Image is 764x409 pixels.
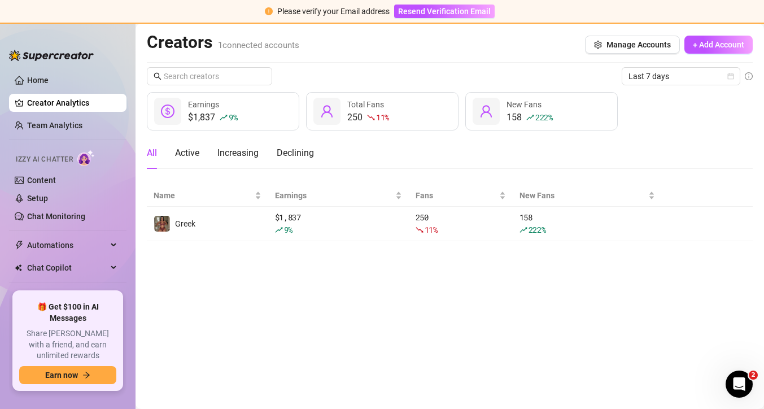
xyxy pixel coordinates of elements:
span: 2 [749,371,758,380]
div: Active [175,146,199,160]
span: Resend Verification Email [398,7,491,16]
span: fall [416,226,424,234]
div: Please verify your Email address [277,5,390,18]
span: 9 % [284,224,292,235]
div: Declining [277,146,314,160]
button: Manage Accounts [585,36,680,54]
span: Earnings [275,189,393,202]
span: user [479,105,493,118]
button: Earn nowarrow-right [19,366,116,384]
span: 1 connected accounts [218,40,299,50]
span: 🎁 Get $100 in AI Messages [19,302,116,324]
span: Name [154,189,252,202]
div: 158 [507,111,553,124]
span: arrow-right [82,371,90,379]
span: rise [519,226,527,234]
h2: Creators [147,32,299,53]
th: Name [147,185,268,207]
span: fall [367,114,375,121]
span: Total Fans [347,100,384,109]
div: Increasing [217,146,259,160]
span: setting [594,41,602,49]
div: $1,837 [188,111,237,124]
span: rise [275,226,283,234]
span: 11 % [376,112,389,123]
span: Greek [175,219,195,228]
span: New Fans [519,189,646,202]
span: rise [526,114,534,121]
div: $ 1,837 [275,211,402,236]
th: Fans [409,185,513,207]
span: Automations [27,236,107,254]
span: user [320,105,334,118]
span: exclamation-circle [265,7,273,15]
span: Izzy AI Chatter [16,154,73,165]
span: Last 7 days [628,68,734,85]
span: Earn now [45,371,78,380]
iframe: Intercom live chat [726,371,753,398]
span: Fans [416,189,497,202]
span: Manage Accounts [606,40,671,49]
a: Chat Monitoring [27,212,85,221]
span: 222 % [535,112,553,123]
span: dollar-circle [161,105,174,118]
span: New Fans [507,100,542,109]
div: 250 [416,211,506,236]
span: info-circle [745,72,753,80]
a: Team Analytics [27,121,82,130]
div: 158 [519,211,655,236]
span: rise [220,114,228,121]
div: All [147,146,157,160]
a: Creator Analytics [27,94,117,112]
th: New Fans [513,185,662,207]
span: Share [PERSON_NAME] with a friend, and earn unlimited rewards [19,328,116,362]
span: 222 % [529,224,546,235]
div: 250 [347,111,389,124]
button: Resend Verification Email [394,5,495,18]
a: Setup [27,194,48,203]
img: logo-BBDzfeDw.svg [9,50,94,61]
span: 11 % [425,224,438,235]
span: + Add Account [693,40,744,49]
span: 9 % [229,112,237,123]
img: AI Chatter [77,150,95,166]
img: Greek [154,216,170,232]
span: Chat Copilot [27,259,107,277]
span: search [154,72,161,80]
span: thunderbolt [15,241,24,250]
th: Earnings [268,185,409,207]
span: Earnings [188,100,219,109]
input: Search creators [164,70,256,82]
span: calendar [727,73,734,80]
a: Content [27,176,56,185]
button: + Add Account [684,36,753,54]
img: Chat Copilot [15,264,22,272]
a: Home [27,76,49,85]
